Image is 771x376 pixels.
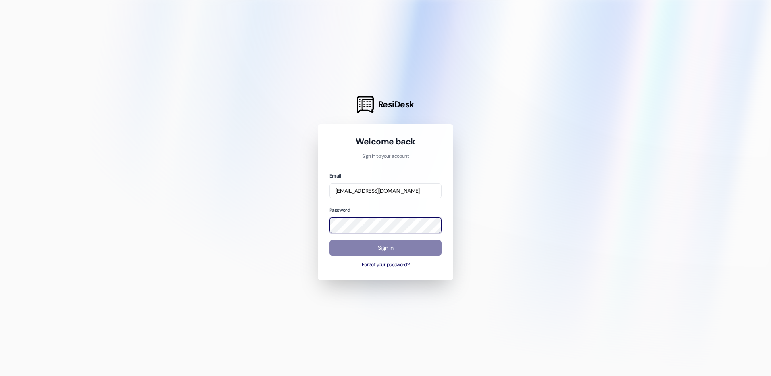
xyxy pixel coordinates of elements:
[329,183,442,199] input: name@example.com
[329,207,350,213] label: Password
[378,99,414,110] span: ResiDesk
[329,240,442,256] button: Sign In
[329,136,442,147] h1: Welcome back
[357,96,374,113] img: ResiDesk Logo
[329,153,442,160] p: Sign in to your account
[329,173,341,179] label: Email
[329,261,442,269] button: Forgot your password?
